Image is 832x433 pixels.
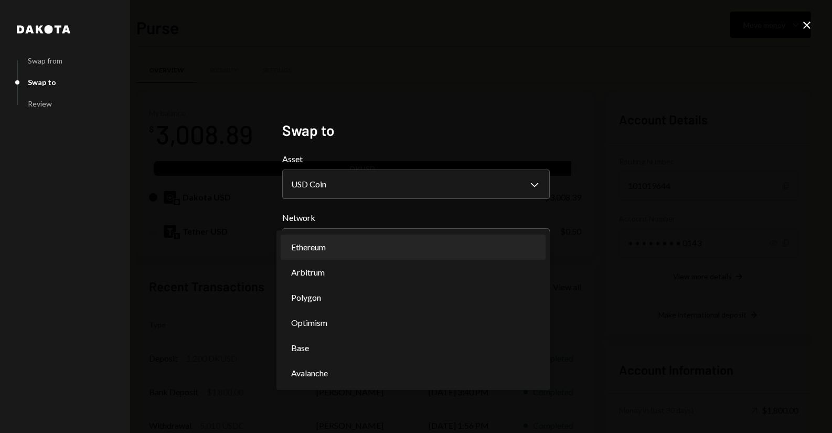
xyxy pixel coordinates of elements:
div: Swap to [28,78,56,87]
span: Optimism [291,316,327,329]
div: Swap from [28,56,62,65]
label: Asset [282,153,550,165]
span: Base [291,342,309,354]
button: Asset [282,170,550,199]
span: Polygon [291,291,321,304]
span: Arbitrum [291,266,325,279]
h2: Swap to [282,120,550,141]
span: Ethereum [291,241,326,254]
span: Avalanche [291,367,328,379]
label: Network [282,212,550,224]
button: Network [282,228,550,258]
div: Review [28,99,52,108]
